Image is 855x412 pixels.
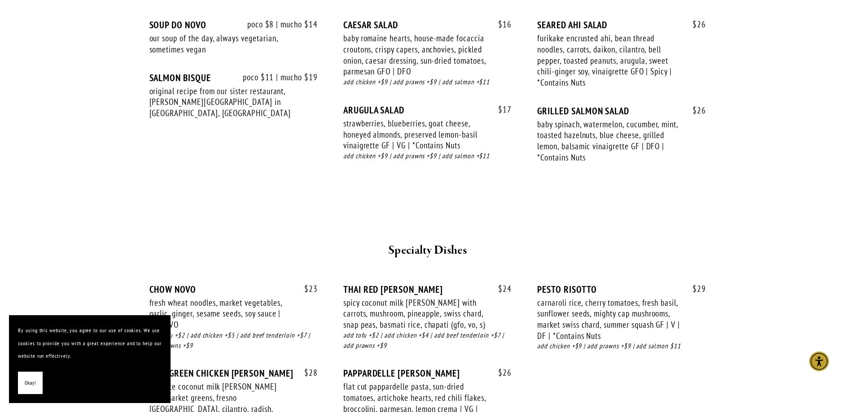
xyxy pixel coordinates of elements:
[343,368,512,379] div: PAPPARDELLE [PERSON_NAME]
[304,367,309,378] span: $
[234,72,318,82] span: poco $11 | mucho $19
[684,19,706,30] span: 26
[343,77,512,87] div: add chicken +$9 | add prawns +$9 | add salmon +$11
[9,315,171,403] section: Cookie banner
[693,283,697,294] span: $
[537,297,680,342] div: carnaroli rice, cherry tomatoes, fresh basil, sunflower seeds, mighty cap mushrooms, market swiss...
[149,368,318,379] div: THAI GREEN CHICKEN [PERSON_NAME]
[149,86,292,119] div: original recipe from our sister restaurant, [PERSON_NAME][GEOGRAPHIC_DATA] in [GEOGRAPHIC_DATA], ...
[537,119,680,163] div: baby spinach, watermelon, cucumber, mint, toasted hazelnuts, blue cheese, grilled lemon, balsamic...
[149,330,318,351] div: add tofu +$2 | add chicken +$5 | add beef tenderloin +$7 | add prawns +$9
[343,104,512,116] div: ARUGULA SALAD
[343,330,512,351] div: add tofu +$2 | add chicken +$4 | add beef tenderloin +$7 | add prawns +$9
[684,284,706,294] span: 29
[343,118,486,151] div: strawberries, blueberries, goat cheese, honeyed almonds, preserved lemon-basil vinaigrette GF | V...
[537,341,706,351] div: add chicken +$9 | add prawns +$9 | add salmon $11
[343,284,512,295] div: THAI RED [PERSON_NAME]
[149,19,318,30] div: SOUP DO NOVO
[149,297,292,330] div: fresh wheat noodles, market vegetables, garlic, ginger, sesame seeds, soy sauce | GFO | VO
[693,19,697,30] span: $
[693,105,697,116] span: $
[537,33,680,88] div: furikake encrusted ahi, bean thread noodles, carrots, daikon, cilantro, bell pepper, toasted pean...
[537,19,706,30] div: SEARED AHI SALAD
[388,243,467,258] strong: Specialty Dishes
[809,351,829,371] div: Accessibility Menu
[684,105,706,116] span: 26
[149,284,318,295] div: CHOW NOVO
[498,104,503,115] span: $
[343,19,512,30] div: CAESAR SALAD
[343,151,512,161] div: add chicken +$9 | add prawns +$9 | add salmon +$11
[295,284,318,294] span: 23
[18,372,43,395] button: Okay!
[489,284,512,294] span: 24
[489,368,512,378] span: 26
[537,284,706,295] div: PESTO RISOTTO
[18,324,162,363] p: By using this website, you agree to our use of cookies. We use cookies to provide you with a grea...
[343,33,486,77] div: baby romaine hearts, house-made focaccia croutons, crispy capers, anchovies, pickled onion, caesa...
[304,283,309,294] span: $
[498,283,503,294] span: $
[489,19,512,30] span: 16
[489,104,512,115] span: 17
[295,368,318,378] span: 28
[498,367,503,378] span: $
[537,105,706,117] div: GRILLED SALMON SALAD
[149,72,318,83] div: SALMON BISQUE
[498,19,503,30] span: $
[149,33,292,55] div: our soup of the day, always vegetarian, sometimes vegan
[238,19,318,30] span: poco $8 | mucho $14
[343,297,486,330] div: spicy coconut milk [PERSON_NAME] with carrots, mushroom, pineapple, swiss chard, snap peas, basma...
[25,377,36,390] span: Okay!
